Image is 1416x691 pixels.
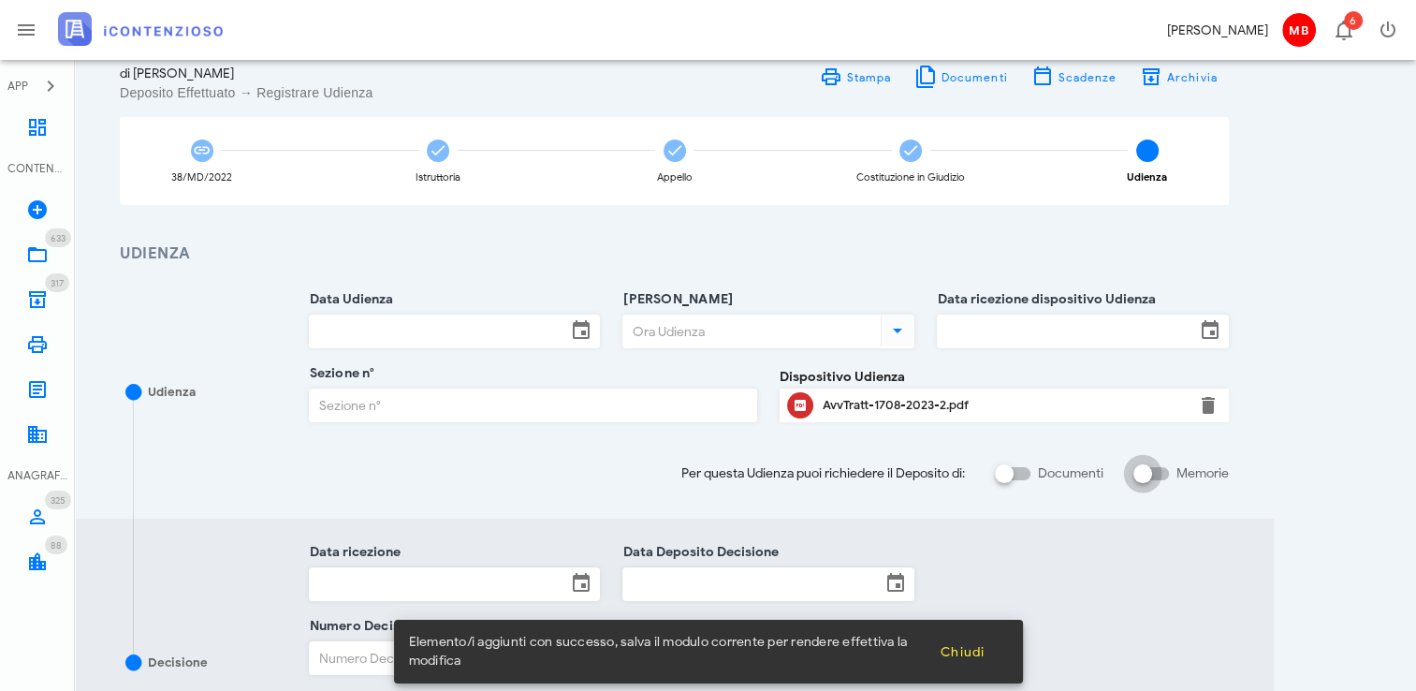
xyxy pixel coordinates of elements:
label: Documenti [1038,464,1103,483]
div: [PERSON_NAME] [1167,21,1268,40]
span: 5 [1136,140,1159,162]
div: Appello [657,172,693,183]
h3: Udienza [120,243,1229,266]
div: Udienza [1127,172,1167,183]
div: 38/MD/2022 [171,172,232,183]
span: Distintivo [45,273,69,292]
button: Elimina [1197,394,1219,417]
span: Chiudi [940,644,985,660]
input: Numero Decisione [310,642,600,674]
div: Deposito Effettuato → Registrare Udienza [120,83,664,102]
button: Distintivo [1321,7,1365,52]
div: Decisione [148,654,208,672]
div: Istruttoria [416,172,460,183]
span: Archivia [1166,70,1218,84]
span: Elemento/i aggiunti con successo, salva il modulo corrente per rendere effettiva la modifica [409,633,925,670]
button: MB [1276,7,1321,52]
button: Clicca per aprire un'anteprima del file o scaricarlo [787,392,813,419]
span: 317 [51,277,64,289]
span: Documenti [941,70,1008,84]
div: AvvTratt-1708-2023-2.pdf [823,398,1186,413]
button: Archivia [1128,64,1229,90]
span: MB [1282,13,1316,47]
label: Sezione n° [304,364,375,383]
div: CONTENZIOSO [7,160,67,177]
a: Stampa [808,64,902,90]
span: Distintivo [45,228,71,247]
span: Stampa [845,70,891,84]
button: Chiudi [925,635,1000,669]
input: Sezione n° [310,390,757,421]
span: 88 [51,539,62,551]
span: Per questa Udienza puoi richiedere il Deposito di: [681,463,965,483]
div: Clicca per aprire un'anteprima del file o scaricarlo [823,390,1186,420]
span: Distintivo [45,536,67,554]
span: Distintivo [1344,11,1363,30]
div: ANAGRAFICA [7,467,67,484]
label: [PERSON_NAME] [618,290,733,309]
button: Scadenze [1019,64,1129,90]
label: Memorie [1176,464,1229,483]
span: 325 [51,494,66,507]
input: Ora Udienza [623,316,877,347]
div: Udienza [148,383,196,402]
span: Scadenze [1057,70,1117,84]
img: logo-text-2x.png [58,12,223,46]
label: Dispositivo Udienza [780,367,905,387]
div: Costituzione in Giudizio [856,172,965,183]
div: di [PERSON_NAME] [120,64,664,83]
button: Documenti [902,64,1019,90]
span: Distintivo [45,491,71,509]
label: Numero Decisione [304,617,428,636]
span: 633 [51,232,66,244]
